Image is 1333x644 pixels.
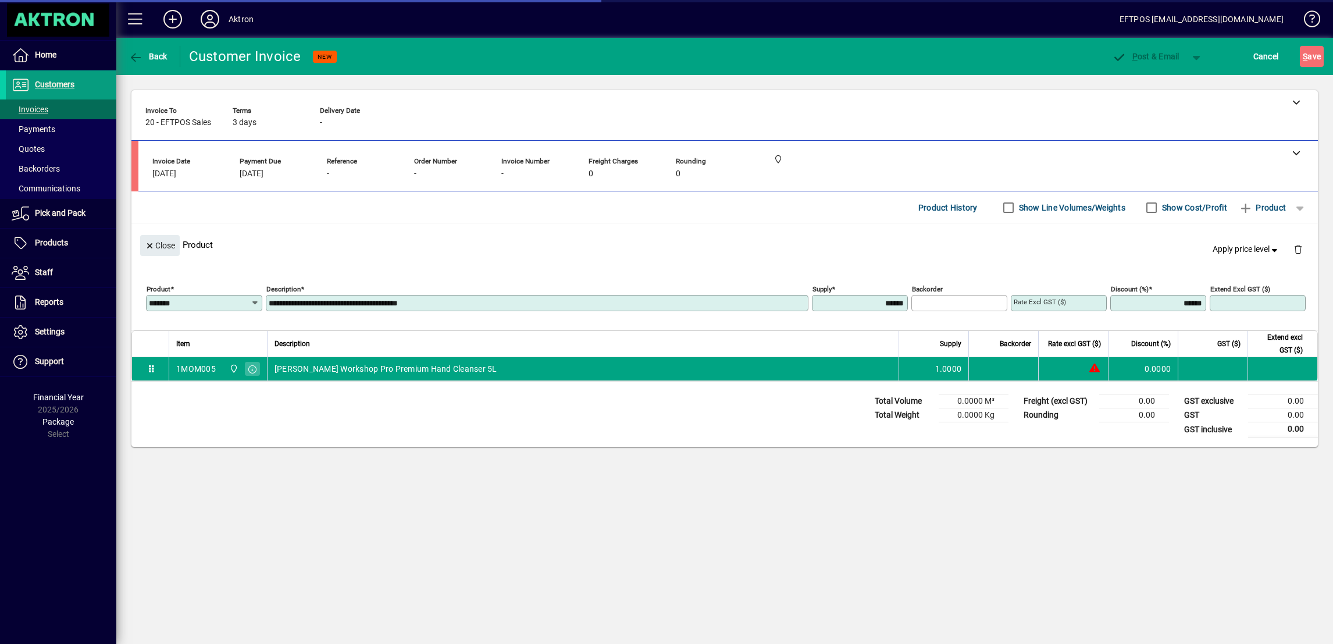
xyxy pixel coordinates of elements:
span: Package [42,417,74,426]
app-page-header-button: Back [116,46,180,67]
span: ave [1303,47,1321,66]
span: P [1132,52,1138,61]
span: S [1303,52,1307,61]
button: Delete [1284,235,1312,263]
span: Invoices [12,105,48,114]
td: 0.00 [1099,394,1169,408]
td: 0.00 [1248,422,1318,437]
span: [DATE] [240,169,263,179]
app-page-header-button: Delete [1284,244,1312,254]
a: Pick and Pack [6,199,116,228]
button: Product History [914,197,982,218]
mat-label: Backorder [912,285,943,293]
span: [PERSON_NAME] Workshop Pro Premium Hand Cleanser 5L [275,363,497,375]
span: - [320,118,322,127]
a: Reports [6,288,116,317]
a: Staff [6,258,116,287]
span: GST ($) [1217,337,1241,350]
td: 0.00 [1248,408,1318,422]
span: 1.0000 [935,363,962,375]
span: Product [1239,198,1286,217]
span: - [501,169,504,179]
span: Description [275,337,310,350]
span: 0 [676,169,680,179]
span: Customers [35,80,74,89]
a: Backorders [6,159,116,179]
app-page-header-button: Close [137,240,183,250]
span: Product History [918,198,978,217]
span: Settings [35,327,65,336]
td: 0.00 [1099,408,1169,422]
a: Quotes [6,139,116,159]
span: 0 [589,169,593,179]
span: Back [129,52,167,61]
a: Home [6,41,116,70]
button: Cancel [1250,46,1282,67]
label: Show Cost/Profit [1160,202,1227,214]
td: 0.0000 [1108,357,1178,380]
span: Rate excl GST ($) [1048,337,1101,350]
a: Payments [6,119,116,139]
a: Settings [6,318,116,347]
a: Knowledge Base [1295,2,1318,40]
span: ost & Email [1112,52,1179,61]
mat-label: Discount (%) [1111,285,1149,293]
div: EFTPOS [EMAIL_ADDRESS][DOMAIN_NAME] [1120,10,1284,29]
mat-label: Description [266,285,301,293]
span: Backorders [12,164,60,173]
button: Add [154,9,191,30]
td: GST [1178,408,1248,422]
span: Close [145,236,175,255]
button: Back [126,46,170,67]
div: Aktron [229,10,254,29]
button: Save [1300,46,1324,67]
td: 0.00 [1248,394,1318,408]
span: Discount (%) [1131,337,1171,350]
span: [DATE] [152,169,176,179]
span: Communications [12,184,80,193]
span: Cancel [1253,47,1279,66]
mat-label: Supply [812,285,832,293]
mat-label: Product [147,285,170,293]
label: Show Line Volumes/Weights [1017,202,1125,214]
td: 0.0000 M³ [939,394,1008,408]
span: Reports [35,297,63,307]
div: Customer Invoice [189,47,301,66]
mat-label: Rate excl GST ($) [1014,298,1066,306]
button: Close [140,235,180,256]
span: Extend excl GST ($) [1255,331,1303,357]
span: - [414,169,416,179]
a: Products [6,229,116,258]
span: Apply price level [1213,243,1280,255]
td: GST inclusive [1178,422,1248,437]
span: - [327,169,329,179]
span: Supply [940,337,961,350]
span: 3 days [233,118,256,127]
span: Financial Year [33,393,84,402]
a: Invoices [6,99,116,119]
div: Product [131,223,1318,266]
span: Quotes [12,144,45,154]
td: GST exclusive [1178,394,1248,408]
td: Rounding [1018,408,1099,422]
td: 0.0000 Kg [939,408,1008,422]
button: Product [1233,197,1292,218]
span: Item [176,337,190,350]
span: Home [35,50,56,59]
button: Profile [191,9,229,30]
td: Total Volume [869,394,939,408]
div: 1MOM005 [176,363,216,375]
td: Freight (excl GST) [1018,394,1099,408]
button: Post & Email [1106,46,1185,67]
mat-label: Extend excl GST ($) [1210,285,1270,293]
span: 20 - EFTPOS Sales [145,118,211,127]
a: Support [6,347,116,376]
span: Backorder [1000,337,1031,350]
td: Total Weight [869,408,939,422]
button: Apply price level [1208,239,1285,260]
span: NEW [318,53,332,61]
span: Staff [35,268,53,277]
span: Products [35,238,68,247]
span: Pick and Pack [35,208,85,218]
span: Payments [12,124,55,134]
